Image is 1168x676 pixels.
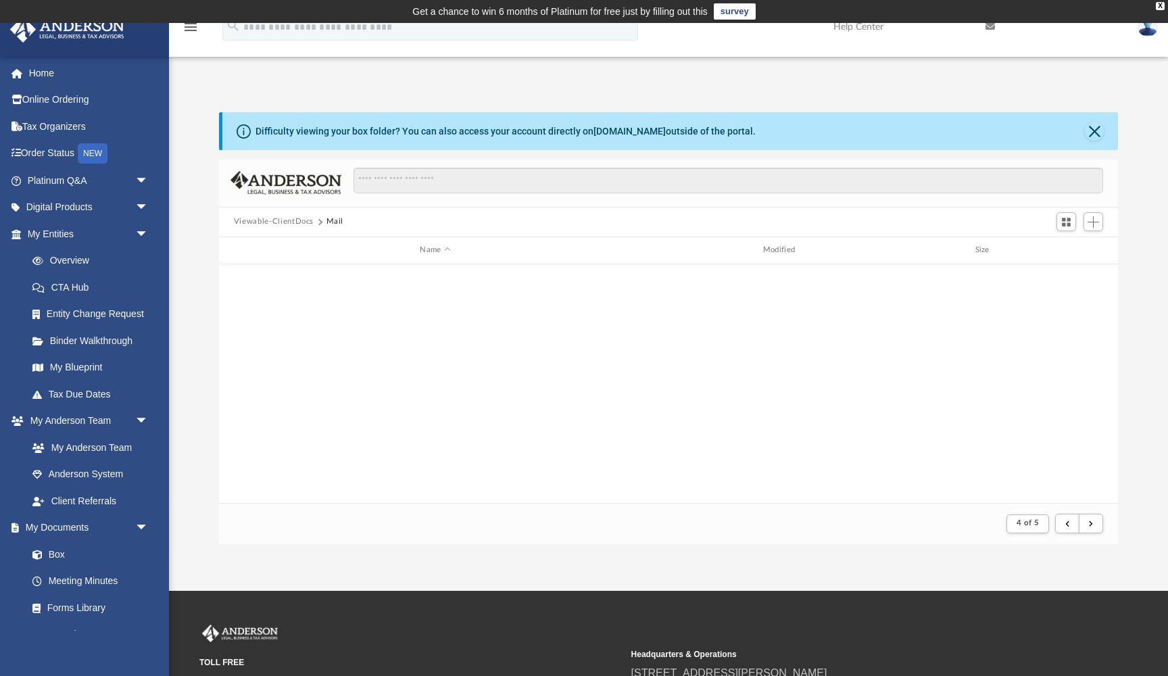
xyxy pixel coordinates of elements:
button: Mail [326,216,344,228]
a: Entity Change Request [19,301,169,328]
a: My Blueprint [19,354,162,381]
a: Forms Library [19,594,155,621]
a: Box [19,541,155,568]
a: Order StatusNEW [9,140,169,168]
div: grid [219,264,1118,504]
button: Add [1084,212,1104,231]
i: menu [182,19,199,35]
a: [DOMAIN_NAME] [593,126,666,137]
a: Notarize [19,621,162,648]
a: menu [182,26,199,35]
span: 4 of 5 [1017,519,1039,527]
span: arrow_drop_down [135,194,162,222]
a: Home [9,59,169,87]
div: Size [957,244,1011,256]
span: arrow_drop_down [135,408,162,435]
a: My Entitiesarrow_drop_down [9,220,169,247]
a: Overview [19,247,169,274]
small: TOLL FREE [199,656,622,669]
img: Anderson Advisors Platinum Portal [6,16,128,43]
a: Binder Walkthrough [19,327,169,354]
span: arrow_drop_down [135,514,162,542]
button: Close [1085,122,1104,141]
a: CTA Hub [19,274,169,301]
a: Tax Organizers [9,113,169,140]
a: Client Referrals [19,487,162,514]
button: Switch to Grid View [1056,212,1077,231]
span: arrow_drop_down [135,167,162,195]
a: My Anderson Teamarrow_drop_down [9,408,162,435]
a: My Anderson Team [19,434,155,461]
a: Tax Due Dates [19,381,169,408]
img: Anderson Advisors Platinum Portal [199,625,281,642]
div: NEW [78,143,107,164]
i: search [226,18,241,33]
div: id [225,244,259,256]
button: Viewable-ClientDocs [234,216,314,228]
a: Meeting Minutes [19,568,162,595]
input: Search files and folders [354,168,1104,193]
div: Get a chance to win 6 months of Platinum for free just by filling out this [412,3,708,20]
a: survey [714,3,756,20]
img: User Pic [1138,17,1158,37]
span: arrow_drop_down [135,220,162,248]
div: close [1156,2,1165,10]
div: id [1017,244,1112,256]
div: Difficulty viewing your box folder? You can also access your account directly on outside of the p... [255,124,756,139]
a: Platinum Q&Aarrow_drop_down [9,167,169,194]
a: Digital Productsarrow_drop_down [9,194,169,221]
a: Anderson System [19,461,162,488]
a: Online Ordering [9,87,169,114]
a: My Documentsarrow_drop_down [9,514,162,541]
small: Headquarters & Operations [631,648,1054,660]
div: Name [264,244,605,256]
button: 4 of 5 [1006,514,1049,533]
div: Modified [611,244,952,256]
